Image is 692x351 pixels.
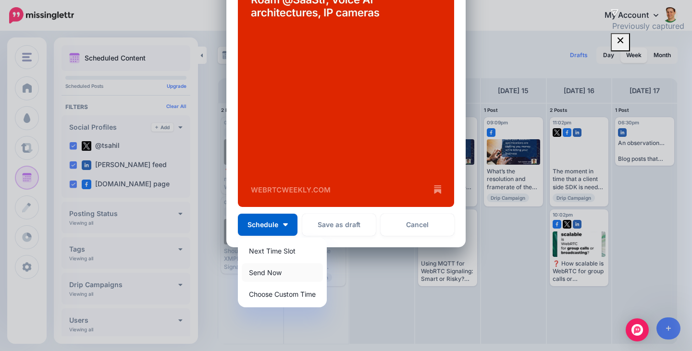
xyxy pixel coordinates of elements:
button: Schedule [238,214,297,236]
div: Open Intercom Messenger [626,318,649,341]
a: Send Now [242,263,323,282]
a: Cancel [381,214,454,236]
a: Next Time Slot [242,242,323,260]
a: Choose Custom Time [242,285,323,303]
img: arrow-down-white.png [283,223,288,226]
button: Save as draft [302,214,376,236]
div: Schedule [238,238,327,307]
span: Schedule [247,221,278,228]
